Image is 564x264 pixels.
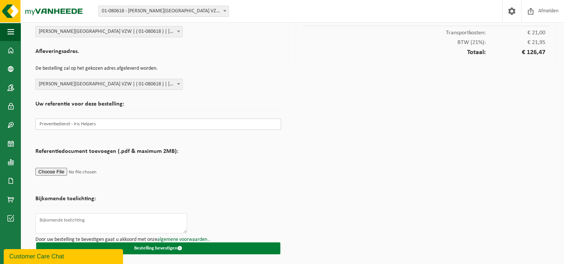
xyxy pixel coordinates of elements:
span: 01-080618 - OSCAR ROMERO COLLEGE VZW - DENDERMONDE [99,6,229,16]
h2: Bijkomende toelichting: [35,196,96,206]
a: algemene voorwaarden . [157,237,210,242]
h2: Uw referentie voor deze bestelling: [35,101,281,111]
span: € 126,47 [486,49,545,56]
div: Totaal: [303,45,549,56]
iframe: chat widget [4,248,125,264]
p: De bestelling zal op het gekozen adres afgeleverd worden. [35,62,281,75]
div: Transportkosten: [303,26,549,36]
p: Door uw bestelling te bevestigen gaat u akkoord met onze [35,237,281,242]
span: € 21,95 [486,40,545,45]
span: OSCAR ROMERO COLLEGE VZW | ( 01-080618 ) | KERKSTRAAT 60, 9200 DENDERMONDE | 0415.819.204 [35,26,183,37]
input: Uw referentie voor deze bestelling [35,119,281,130]
span: OSCAR ROMERO COLLEGE VZW | ( 01-080618 ) | KERKSTRAAT 60, 9200 DENDERMONDE | 0415.819.204 [35,79,183,90]
span: 01-080618 - OSCAR ROMERO COLLEGE VZW - DENDERMONDE [98,6,229,17]
div: BTW (21%): [303,36,549,45]
button: Bestelling bevestigen [36,242,280,254]
span: OSCAR ROMERO COLLEGE VZW | ( 01-080618 ) | KERKSTRAAT 60, 9200 DENDERMONDE | 0415.819.204 [36,26,182,37]
h2: Afleveringsadres. [35,48,281,59]
span: OSCAR ROMERO COLLEGE VZW | ( 01-080618 ) | KERKSTRAAT 60, 9200 DENDERMONDE | 0415.819.204 [36,79,182,89]
span: € 21,00 [486,30,545,36]
h2: Referentiedocument toevoegen (.pdf & maximum 2MB): [35,148,178,158]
